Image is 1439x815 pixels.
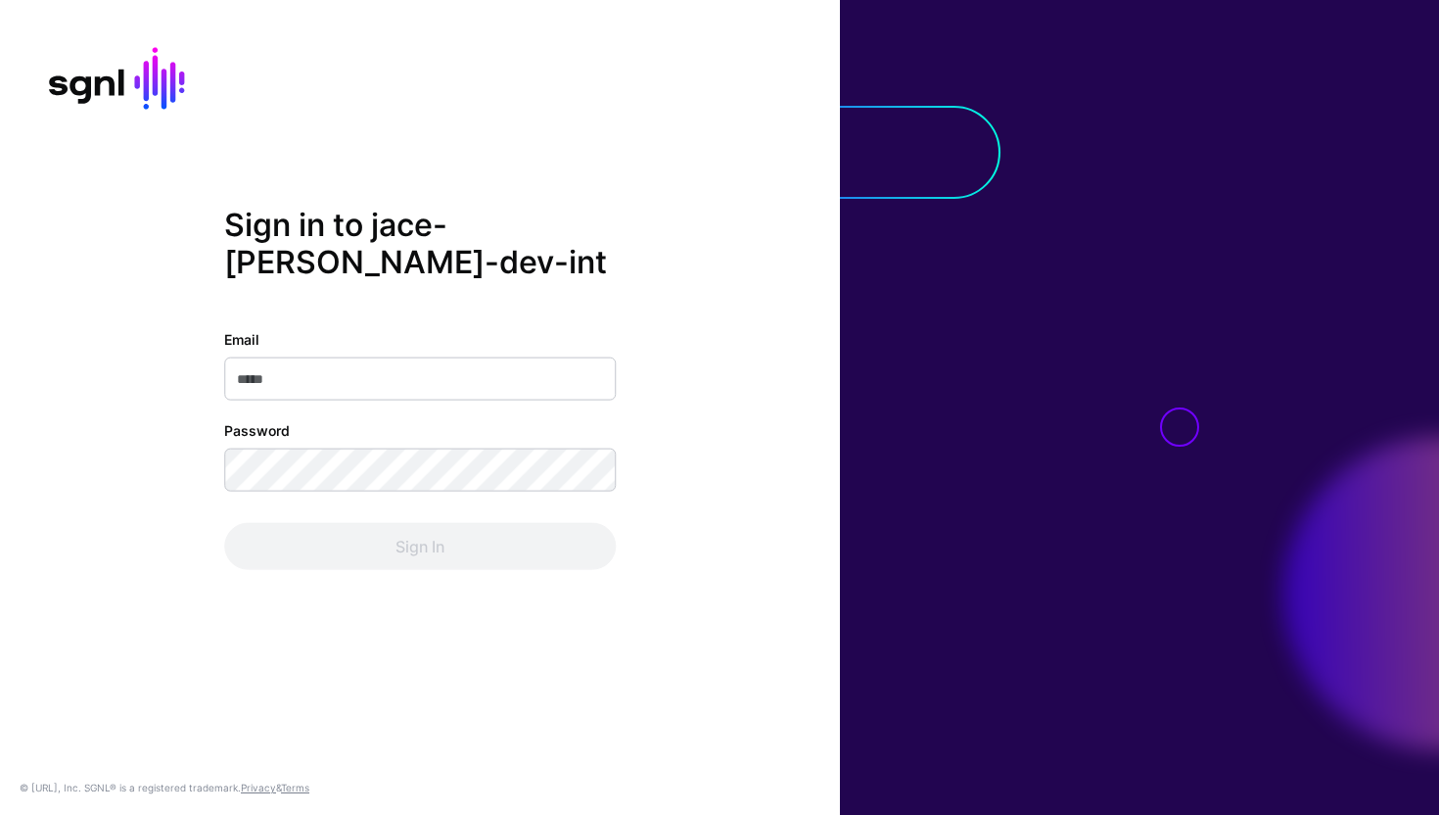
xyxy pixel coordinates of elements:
label: Email [224,328,259,349]
label: Password [224,419,290,440]
a: Privacy [241,782,276,793]
a: Terms [281,782,309,793]
h2: Sign in to jace-[PERSON_NAME]-dev-int [224,207,616,282]
div: © [URL], Inc. SGNL® is a registered trademark. & [20,780,309,795]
